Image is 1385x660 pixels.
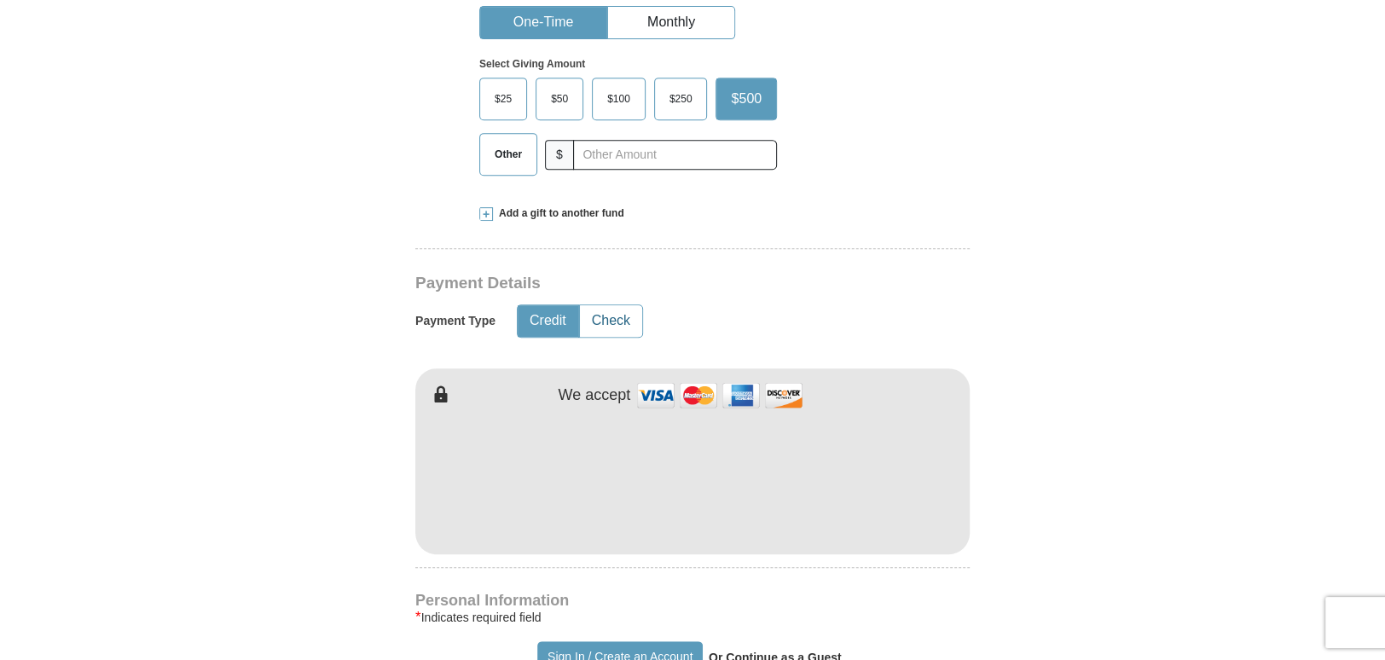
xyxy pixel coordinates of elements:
span: $100 [599,86,639,112]
h3: Payment Details [415,274,850,293]
span: $25 [486,86,520,112]
button: One-Time [480,7,606,38]
h4: We accept [559,386,631,405]
span: Other [486,142,530,167]
img: credit cards accepted [635,377,805,414]
span: $50 [542,86,577,112]
h5: Payment Type [415,314,495,328]
strong: Select Giving Amount [479,58,585,70]
button: Monthly [608,7,734,38]
span: $250 [661,86,701,112]
span: Add a gift to another fund [493,206,624,221]
button: Credit [518,305,578,337]
span: $ [545,140,574,170]
input: Other Amount [573,140,777,170]
div: Indicates required field [415,607,970,628]
h4: Personal Information [415,593,970,607]
button: Check [580,305,642,337]
span: $500 [722,86,770,112]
